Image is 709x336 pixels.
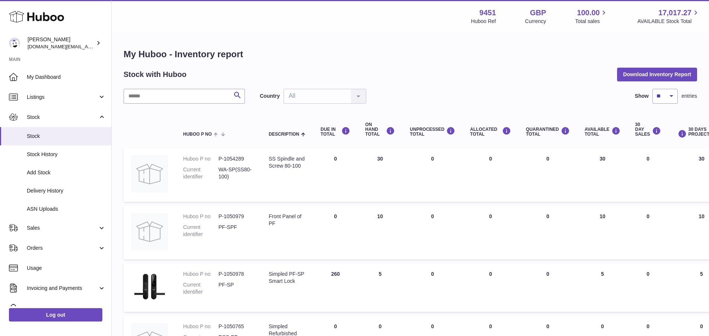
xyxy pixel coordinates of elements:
td: 0 [628,148,668,202]
span: 100.00 [577,8,600,18]
div: ON HAND Total [365,122,395,137]
dt: Current identifier [183,224,218,238]
a: 100.00 Total sales [575,8,608,25]
div: Front Panel of PF [269,213,306,227]
dd: PF-SP [218,281,254,295]
a: 17,017.27 AVAILABLE Stock Total [637,8,700,25]
span: Total sales [575,18,608,25]
button: Download Inventory Report [617,68,697,81]
td: 0 [402,263,463,312]
div: SS Spindle and Screw 80-100 [269,155,306,169]
div: Simpled PF-SP Smart Lock [269,271,306,285]
span: AVAILABLE Stock Total [637,18,700,25]
img: product image [131,271,168,303]
dt: Current identifier [183,281,218,295]
span: 0 [546,156,549,162]
dd: P-1050979 [218,213,254,220]
span: Stock History [27,151,106,158]
td: 5 [577,263,628,312]
span: Stock [27,133,106,140]
span: Usage [27,265,106,272]
dd: WA-SP(SS80-100) [218,166,254,180]
span: entries [681,93,697,100]
dd: P-1050765 [218,323,254,330]
span: 17,017.27 [658,8,692,18]
td: 0 [402,206,463,259]
td: 30 [358,148,402,202]
td: 0 [463,206,518,259]
span: My Dashboard [27,74,106,81]
strong: GBP [530,8,546,18]
span: Stock [27,114,98,121]
span: 0 [546,213,549,219]
img: product image [131,155,168,193]
dt: Current identifier [183,166,218,180]
dt: Huboo P no [183,155,218,162]
dt: Huboo P no [183,323,218,330]
h1: My Huboo - Inventory report [124,48,697,60]
div: DUE IN TOTAL [320,127,350,137]
span: Invoicing and Payments [27,285,98,292]
a: Log out [9,308,102,322]
img: amir.ch@gmail.com [9,38,20,49]
span: Description [269,132,299,137]
div: Huboo Ref [471,18,496,25]
td: 10 [358,206,402,259]
td: 30 [577,148,628,202]
div: UNPROCESSED Total [410,127,455,137]
dt: Huboo P no [183,213,218,220]
td: 10 [577,206,628,259]
span: 0 [546,271,549,277]
span: Listings [27,94,98,101]
span: Orders [27,245,98,252]
strong: 9451 [479,8,496,18]
span: Add Stock [27,169,106,176]
div: QUARANTINED Total [526,127,570,137]
td: 0 [628,206,668,259]
td: 0 [313,148,358,202]
td: 5 [358,263,402,312]
span: Sales [27,224,98,232]
div: [PERSON_NAME] [28,36,95,50]
dd: PF-SPF [218,224,254,238]
img: product image [131,213,168,250]
label: Show [635,93,649,100]
td: 0 [463,148,518,202]
td: 0 [463,263,518,312]
td: 260 [313,263,358,312]
span: Huboo P no [183,132,212,137]
label: Country [260,93,280,100]
span: ASN Uploads [27,206,106,213]
span: 0 [546,323,549,329]
div: ALLOCATED Total [470,127,511,137]
span: Cases [27,305,106,312]
td: 0 [402,148,463,202]
dt: Huboo P no [183,271,218,278]
span: [DOMAIN_NAME][EMAIL_ADDRESS][DOMAIN_NAME] [28,43,148,49]
dd: P-1050978 [218,271,254,278]
div: 30 DAY SALES [635,122,661,137]
td: 0 [628,263,668,312]
td: 0 [313,206,358,259]
div: Currency [525,18,546,25]
span: Delivery History [27,187,106,194]
dd: P-1054289 [218,155,254,162]
div: AVAILABLE Total [585,127,620,137]
h2: Stock with Huboo [124,70,186,80]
